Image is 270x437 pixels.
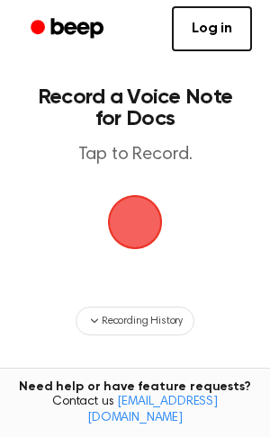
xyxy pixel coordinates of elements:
[11,395,259,426] span: Contact us
[172,6,252,51] a: Log in
[102,313,183,329] span: Recording History
[32,144,238,166] p: Tap to Record.
[108,195,162,249] img: Beep Logo
[76,307,194,335] button: Recording History
[32,86,238,129] h1: Record a Voice Note for Docs
[87,396,218,424] a: [EMAIL_ADDRESS][DOMAIN_NAME]
[18,12,120,47] a: Beep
